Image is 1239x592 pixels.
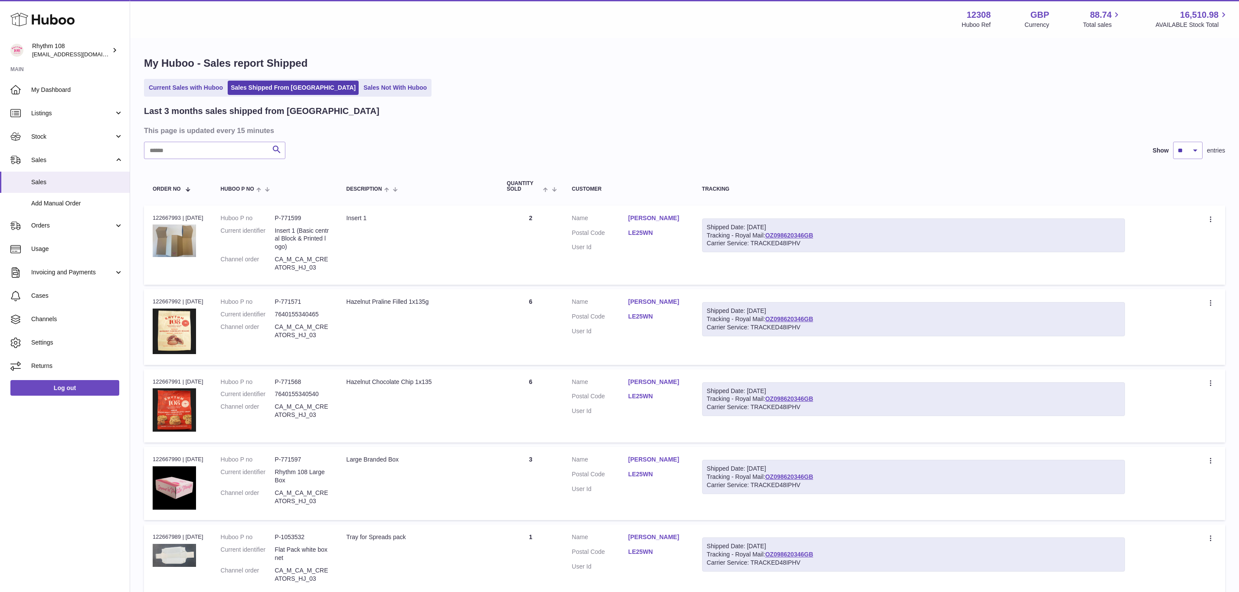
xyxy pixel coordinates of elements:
div: Tracking - Royal Mail: [702,460,1125,494]
div: 122667989 | [DATE] [153,533,203,541]
div: Carrier Service: TRACKED48IPHV [707,559,1120,567]
span: Add Manual Order [31,199,123,208]
td: 2 [498,205,563,285]
span: Cases [31,292,123,300]
span: Total sales [1083,21,1121,29]
dt: Huboo P no [221,298,275,306]
dt: User Id [572,563,628,571]
a: LE25WN [628,548,685,556]
a: 88.74 Total sales [1083,9,1121,29]
dd: P-771571 [275,298,329,306]
span: [EMAIL_ADDRESS][DOMAIN_NAME] [32,51,127,58]
dt: Name [572,378,628,388]
dd: CA_M_CA_M_CREATORS_HJ_03 [275,566,329,583]
div: Huboo Ref [962,21,991,29]
a: Current Sales with Huboo [146,81,226,95]
a: OZ098620346GB [765,316,813,322]
div: Large Branded Box [347,455,490,464]
img: 123081684746190.JPG [153,388,196,432]
a: LE25WN [628,470,685,478]
dt: Name [572,214,628,224]
a: OZ098620346GB [765,232,813,239]
a: LE25WN [628,392,685,400]
span: AVAILABLE Stock Total [1155,21,1229,29]
dd: 7640155340540 [275,390,329,398]
img: 1753716395.JPG [153,544,196,567]
dd: CA_M_CA_M_CREATORS_HJ_03 [275,323,329,339]
a: Sales Shipped From [GEOGRAPHIC_DATA] [228,81,359,95]
span: My Dashboard [31,86,123,94]
div: Insert 1 [347,214,490,222]
div: Tracking - Royal Mail: [702,382,1125,416]
div: 122667993 | [DATE] [153,214,203,222]
span: Usage [31,245,123,253]
h2: Last 3 months sales shipped from [GEOGRAPHIC_DATA] [144,105,379,117]
dd: P-771568 [275,378,329,386]
dt: Current identifier [221,227,275,251]
a: LE25WN [628,312,685,321]
dt: Channel order [221,403,275,419]
dd: Flat Pack white box net [275,546,329,562]
dt: Name [572,533,628,543]
div: Carrier Service: TRACKED48IPHV [707,323,1120,332]
div: Tracking - Royal Mail: [702,218,1125,253]
dd: Rhythm 108 Large Box [275,468,329,485]
div: Rhythm 108 [32,42,110,59]
div: Carrier Service: TRACKED48IPHV [707,239,1120,247]
span: Sales [31,178,123,186]
dd: P-1053532 [275,533,329,541]
div: Tracking - Royal Mail: [702,537,1125,572]
img: orders@rhythm108.com [10,44,23,57]
a: OZ098620346GB [765,473,813,480]
dt: Channel order [221,489,275,505]
dt: Current identifier [221,310,275,319]
strong: GBP [1030,9,1049,21]
div: Tracking - Royal Mail: [702,302,1125,336]
strong: 12308 [967,9,991,21]
dt: Huboo P no [221,378,275,386]
span: Orders [31,221,114,230]
dt: Current identifier [221,390,275,398]
a: [PERSON_NAME] [628,455,685,464]
dd: Insert 1 (Basic central Block & Printed logo) [275,227,329,251]
img: 123081684744870.jpg [153,466,196,510]
h1: My Huboo - Sales report Shipped [144,56,1225,70]
a: Sales Not With Huboo [360,81,430,95]
a: [PERSON_NAME] [628,214,685,222]
span: Sales [31,156,114,164]
span: Stock [31,133,114,141]
span: Settings [31,338,123,347]
dd: CA_M_CA_M_CREATORS_HJ_03 [275,255,329,272]
dt: Huboo P no [221,533,275,541]
div: Tracking [702,186,1125,192]
label: Show [1153,146,1169,155]
span: Description [347,186,382,192]
img: 123081684746496.jpg [153,309,196,354]
a: LE25WN [628,229,685,237]
dt: Postal Code [572,312,628,323]
td: 6 [498,369,563,442]
span: entries [1207,146,1225,155]
div: Shipped Date: [DATE] [707,465,1120,473]
dd: CA_M_CA_M_CREATORS_HJ_03 [275,403,329,419]
div: Carrier Service: TRACKED48IPHV [707,481,1120,489]
span: Listings [31,109,114,117]
div: Hazelnut Praline Filled 1x135g [347,298,490,306]
span: Order No [153,186,181,192]
h3: This page is updated every 15 minutes [144,126,1223,135]
div: Shipped Date: [DATE] [707,223,1120,231]
a: [PERSON_NAME] [628,533,685,541]
dt: Channel order [221,255,275,272]
a: OZ098620346GB [765,551,813,558]
div: 122667991 | [DATE] [153,378,203,386]
div: Carrier Service: TRACKED48IPHV [707,403,1120,411]
dd: P-771597 [275,455,329,464]
span: Huboo P no [221,186,254,192]
div: Tray for Spreads pack [347,533,490,541]
div: 122667990 | [DATE] [153,455,203,463]
a: OZ098620346GB [765,395,813,402]
dt: User Id [572,407,628,415]
a: [PERSON_NAME] [628,298,685,306]
td: 3 [498,447,563,520]
dt: Channel order [221,323,275,339]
